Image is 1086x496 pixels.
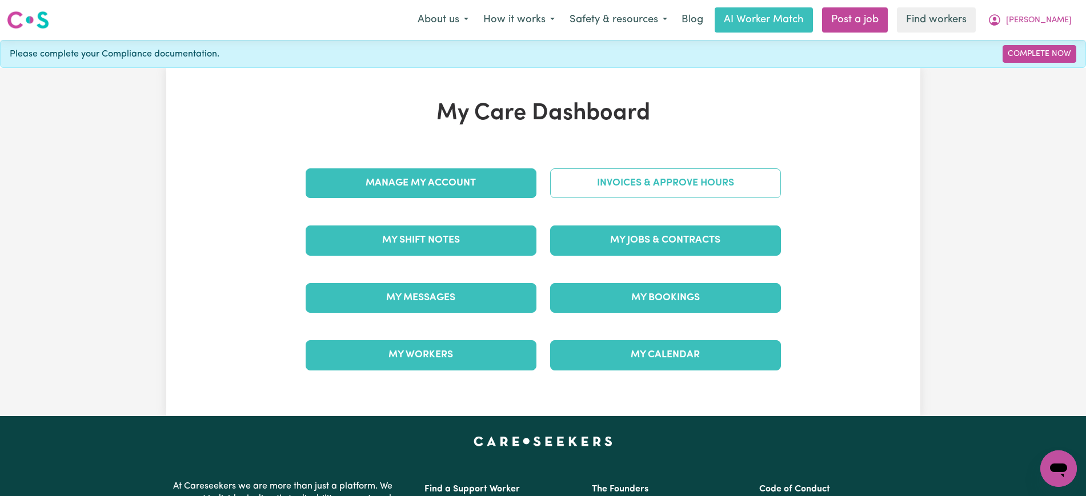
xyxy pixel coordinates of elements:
button: My Account [980,8,1079,32]
a: Manage My Account [306,168,536,198]
iframe: Button to launch messaging window [1040,450,1077,487]
a: My Calendar [550,340,781,370]
span: [PERSON_NAME] [1006,14,1072,27]
a: Complete Now [1003,45,1076,63]
a: My Shift Notes [306,225,536,255]
a: Careseekers logo [7,7,49,33]
a: Blog [675,7,710,33]
a: The Founders [592,485,648,494]
span: Please complete your Compliance documentation. [10,47,219,61]
a: My Messages [306,283,536,313]
a: My Workers [306,340,536,370]
a: Invoices & Approve Hours [550,168,781,198]
h1: My Care Dashboard [299,100,788,127]
a: My Bookings [550,283,781,313]
a: Careseekers home page [474,437,612,446]
button: About us [410,8,476,32]
a: Find a Support Worker [424,485,520,494]
a: Code of Conduct [759,485,830,494]
a: My Jobs & Contracts [550,225,781,255]
button: Safety & resources [562,8,675,32]
a: Find workers [897,7,976,33]
a: AI Worker Match [715,7,813,33]
img: Careseekers logo [7,10,49,30]
button: How it works [476,8,562,32]
a: Post a job [822,7,888,33]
